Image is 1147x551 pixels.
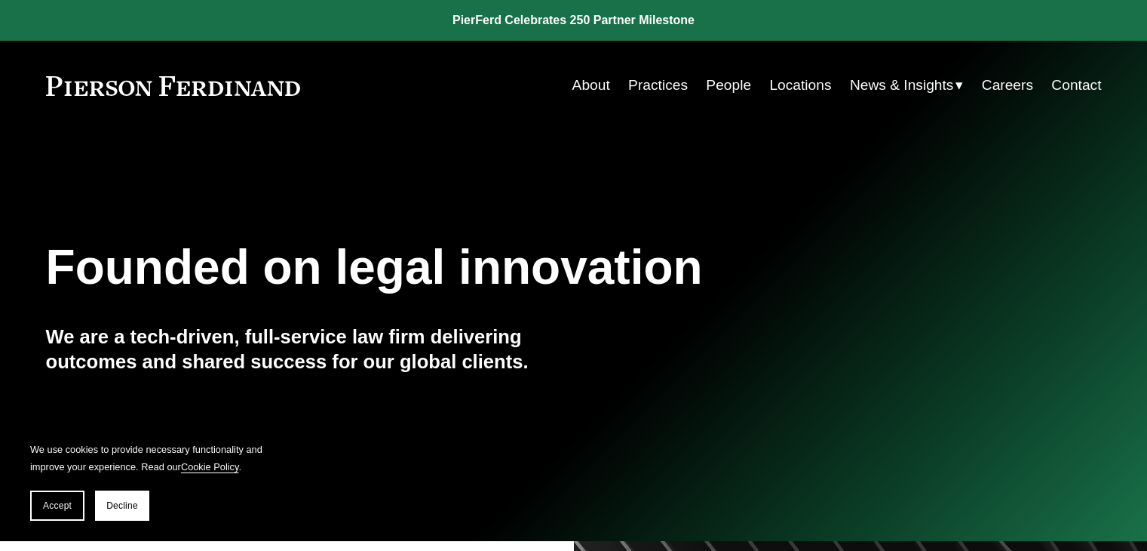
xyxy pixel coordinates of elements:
span: Accept [43,500,72,511]
a: folder dropdown [850,71,964,100]
a: Careers [982,71,1033,100]
button: Decline [95,491,149,521]
p: We use cookies to provide necessary functionality and improve your experience. Read our . [30,441,271,476]
h4: We are a tech-driven, full-service law firm delivering outcomes and shared success for our global... [46,325,574,374]
span: Decline [106,500,138,511]
section: Cookie banner [15,426,287,536]
a: Locations [769,71,831,100]
a: Contact [1051,71,1101,100]
a: About [572,71,610,100]
button: Accept [30,491,84,521]
span: News & Insights [850,72,954,99]
a: Practices [628,71,688,100]
a: Cookie Policy [181,461,239,473]
h1: Founded on legal innovation [46,240,926,295]
a: People [706,71,751,100]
